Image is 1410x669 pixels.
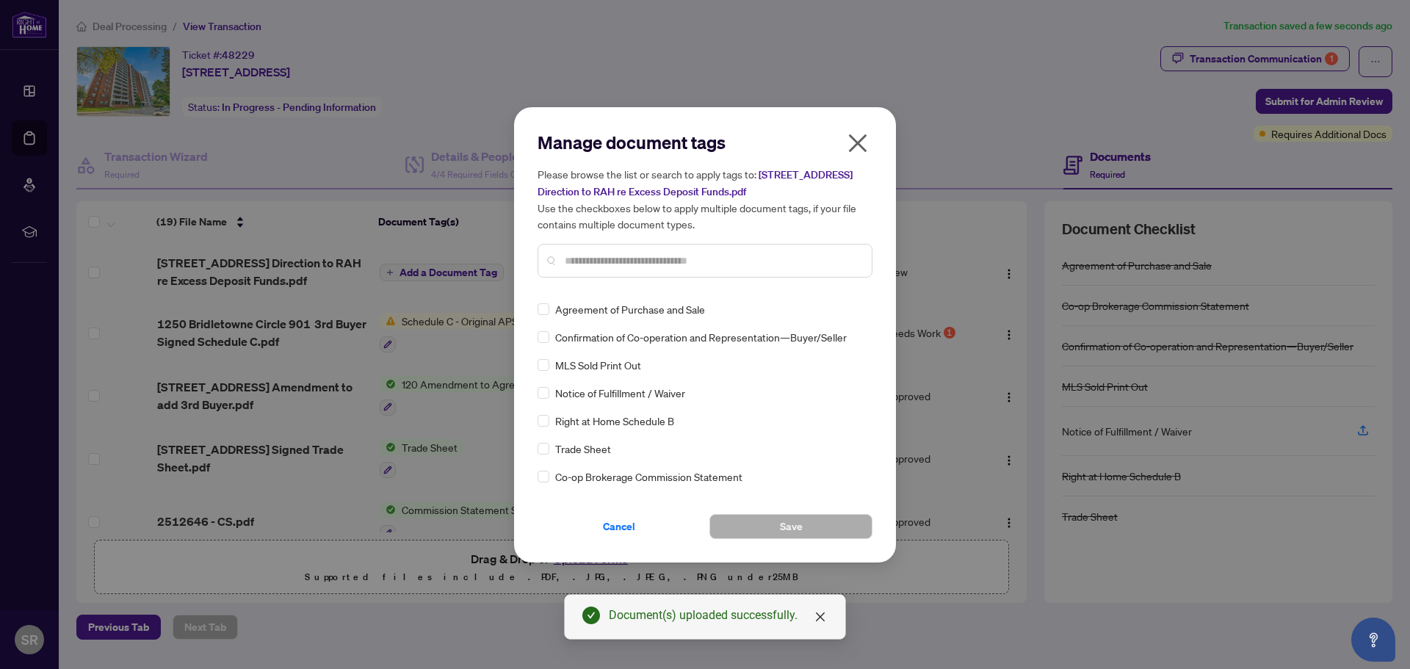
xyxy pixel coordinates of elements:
span: Confirmation of Co-operation and Representation—Buyer/Seller [555,329,847,345]
div: Document(s) uploaded successfully. [609,607,828,624]
span: Co-op Brokerage Commission Statement [555,469,742,485]
button: Open asap [1351,618,1395,662]
h5: Please browse the list or search to apply tags to: Use the checkboxes below to apply multiple doc... [538,166,872,232]
span: Right at Home Schedule B [555,413,674,429]
span: Trade Sheet [555,441,611,457]
span: Agreement of Purchase and Sale [555,301,705,317]
a: Close [812,609,828,625]
button: Save [709,514,872,539]
span: check-circle [582,607,600,624]
span: Cancel [603,515,635,538]
button: Cancel [538,514,701,539]
span: Notice of Fulfillment / Waiver [555,385,685,401]
h2: Manage document tags [538,131,872,154]
span: close [814,611,826,623]
span: MLS Sold Print Out [555,357,641,373]
span: [STREET_ADDRESS] Direction to RAH re Excess Deposit Funds.pdf [538,168,853,198]
span: close [846,131,869,155]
